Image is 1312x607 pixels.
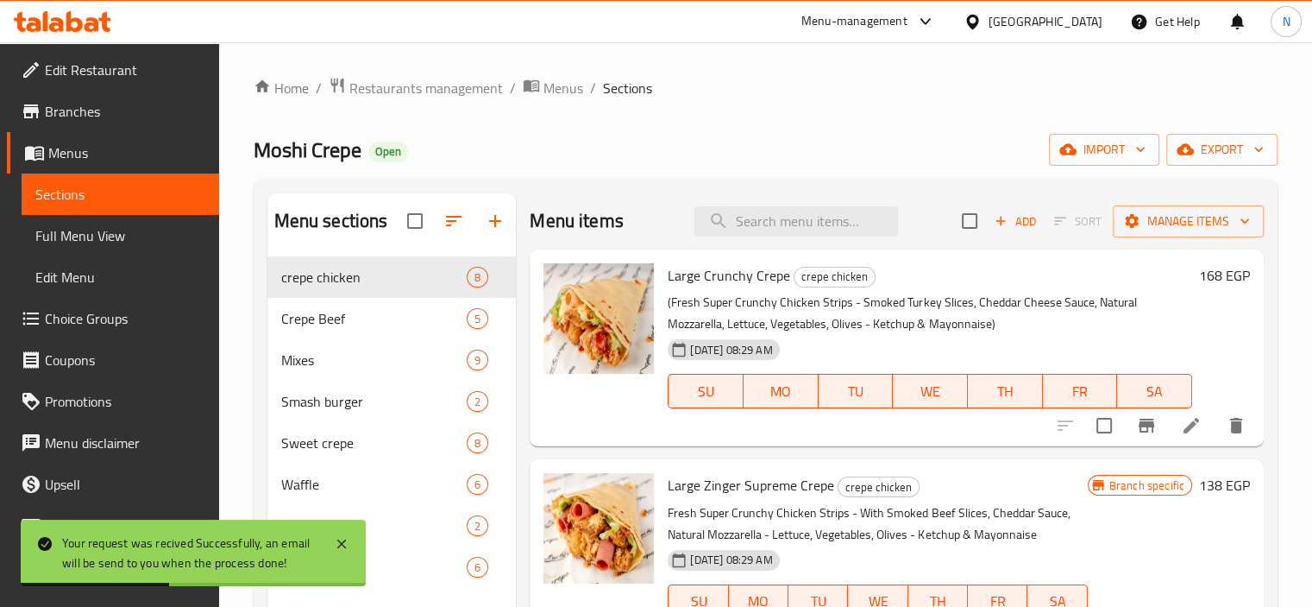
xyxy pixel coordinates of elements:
[838,477,920,497] div: crepe chicken
[281,391,468,412] span: Smash burger
[468,394,487,410] span: 2
[267,505,517,547] div: Sides2
[668,374,744,408] button: SU
[1063,139,1146,161] span: import
[7,339,219,381] a: Coupons
[281,515,468,536] span: Sides
[1199,263,1250,288] h6: 168 EGP
[45,101,205,122] span: Branches
[7,505,219,547] a: Coverage Report
[523,77,583,99] a: Menus
[45,60,205,80] span: Edit Restaurant
[22,174,219,215] a: Sections
[468,311,487,327] span: 5
[7,298,219,339] a: Choice Groups
[838,477,919,497] span: crepe chicken
[368,144,408,159] span: Open
[819,374,894,408] button: TU
[281,308,468,329] span: Crepe Beef
[467,474,488,495] div: items
[968,374,1043,408] button: TH
[368,142,408,162] div: Open
[281,267,468,288] span: crepe chicken
[7,422,219,464] a: Menu disclaimer
[267,256,517,298] div: crepe chicken8
[1181,415,1202,436] a: Edit menu item
[825,379,887,404] span: TU
[468,352,487,369] span: 9
[468,435,487,452] span: 8
[668,472,834,498] span: Large Zinger Supreme Crepe
[281,350,468,370] span: Mixes
[1166,134,1277,166] button: export
[7,381,219,422] a: Promotions
[590,78,596,98] li: /
[281,557,468,578] span: Drinks
[267,250,517,595] nav: Menu sections
[468,518,487,534] span: 2
[683,342,779,358] span: [DATE] 08:29 AM
[1050,379,1111,404] span: FR
[281,474,468,495] span: Waffle
[467,391,488,412] div: items
[900,379,961,404] span: WE
[794,267,875,287] span: crepe chicken
[45,350,205,370] span: Coupons
[45,474,205,495] span: Upsell
[467,267,488,288] div: items
[349,78,503,98] span: Restaurants management
[274,208,388,234] h2: Menu sections
[254,130,361,169] span: Moshi Crepe
[1126,405,1167,446] button: Branch-specific-item
[267,422,517,464] div: Sweet crepe8
[22,256,219,298] a: Edit Menu
[1199,473,1250,497] h6: 138 EGP
[988,208,1043,235] button: Add
[975,379,1036,404] span: TH
[45,391,205,412] span: Promotions
[329,77,503,99] a: Restaurants management
[530,208,624,234] h2: Menu items
[48,142,205,163] span: Menus
[267,298,517,339] div: Crepe Beef5
[281,433,468,453] span: Sweet crepe
[683,552,779,568] span: [DATE] 08:29 AM
[1282,12,1290,31] span: N
[468,269,487,286] span: 8
[467,433,488,453] div: items
[35,267,205,288] span: Edit Menu
[467,350,488,370] div: items
[267,339,517,381] div: Mixes9
[543,473,654,584] img: Large Zinger Supreme Crepe
[668,262,790,288] span: Large Crunchy Crepe
[893,374,968,408] button: WE
[988,208,1043,235] span: Add item
[668,503,1087,546] p: Fresh Super Crunchy Chicken Strips - With Smoked Beef Slices, Cheddar Sauce, Natural Mozzarella -...
[801,11,907,32] div: Menu-management
[62,534,317,572] div: Your request was recived Successfully, an email will be send to you when the process done!
[468,477,487,493] span: 6
[668,292,1192,335] p: (Fresh Super Crunchy Chicken Strips - Smoked Turkey Slices, Cheddar Cheese Sauce, Natural Mozzare...
[467,515,488,536] div: items
[675,379,737,404] span: SU
[750,379,812,404] span: MO
[1117,374,1192,408] button: SA
[468,560,487,576] span: 6
[744,374,819,408] button: MO
[794,267,876,288] div: crepe chicken
[267,381,517,422] div: Smash burger2
[45,515,205,536] span: Coverage Report
[1124,379,1185,404] span: SA
[7,464,219,505] a: Upsell
[267,547,517,588] div: Drinks6
[1102,477,1191,494] span: Branch specific
[989,12,1102,31] div: [GEOGRAPHIC_DATA]
[1043,374,1118,408] button: FR
[7,91,219,132] a: Branches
